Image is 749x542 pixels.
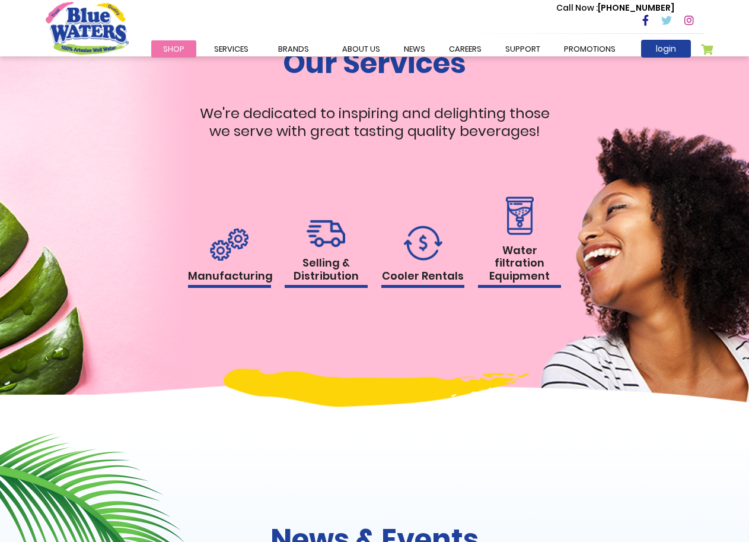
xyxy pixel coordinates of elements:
span: Call Now : [556,2,598,14]
a: support [493,40,552,58]
img: rental [404,226,442,261]
a: store logo [46,2,129,54]
a: careers [437,40,493,58]
a: Cooler Rentals [381,226,464,289]
span: Brands [278,43,309,55]
a: Selling & Distribution [285,220,368,288]
h1: Our Services [188,46,562,81]
a: Water filtration Equipment [478,196,561,289]
span: Shop [163,43,184,55]
h1: Cooler Rentals [381,270,464,289]
a: News [392,40,437,58]
a: Manufacturing [188,228,271,289]
img: rental [210,228,248,261]
p: [PHONE_NUMBER] [556,2,674,14]
h1: Manufacturing [188,270,271,289]
a: login [641,40,691,58]
p: We're dedicated to inspiring and delighting those we serve with great tasting quality beverages! [188,104,562,140]
h1: Water filtration Equipment [478,244,561,289]
a: Promotions [552,40,627,58]
a: about us [330,40,392,58]
h1: Selling & Distribution [285,256,368,288]
img: rental [502,196,537,235]
img: rental [307,220,345,248]
span: Services [214,43,248,55]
